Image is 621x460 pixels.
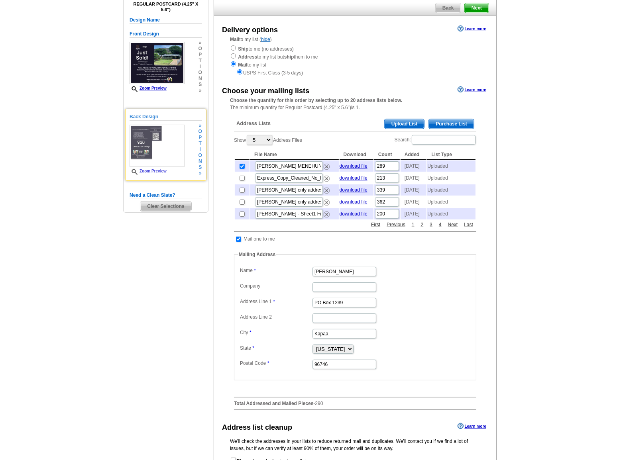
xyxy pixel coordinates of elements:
[198,64,202,70] span: i
[240,298,312,305] label: Address Line 1
[140,202,191,211] span: Clear Selections
[458,25,486,32] a: Learn more
[458,86,486,93] a: Learn more
[130,169,167,173] a: Zoom Preview
[427,150,476,160] th: List Type
[198,164,202,170] span: s
[222,422,292,433] div: Address list cleanup
[458,423,486,429] a: Learn more
[198,46,202,52] span: o
[230,98,402,103] strong: Choose the quantity for this order by selecting up to 20 address lists below.
[324,164,330,170] img: delete.png
[324,162,330,168] a: Remove this list
[324,211,330,217] img: delete.png
[284,54,294,60] strong: ship
[340,163,367,169] a: download file
[198,88,202,94] span: »
[214,36,496,76] div: to my list ( )
[130,192,202,199] h5: Need a Clean Slate?
[427,172,476,184] td: Uploaded
[315,401,323,406] span: 290
[427,196,476,207] td: Uploaded
[385,119,424,129] span: Upload List
[446,221,460,228] a: Next
[437,221,444,228] a: 4
[261,37,270,42] a: hide
[340,175,367,181] a: download file
[130,125,185,167] img: small-thumb.jpg
[238,251,276,258] legend: Mailing Address
[230,69,480,76] div: USPS First Class (3-5 days)
[401,196,426,207] td: [DATE]
[198,141,202,147] span: t
[401,172,426,184] td: [DATE]
[198,82,202,88] span: s
[395,134,476,145] label: Search:
[429,119,474,129] span: Purchase List
[130,86,167,90] a: Zoom Preview
[427,161,476,172] td: Uploaded
[230,438,480,452] p: We’ll check the addresses in your lists to reduce returned mail and duplicates. We’ll contact you...
[250,150,339,160] th: File Name
[412,135,476,145] input: Search:
[324,176,330,182] img: delete.png
[130,2,202,12] h4: Regular Postcard (4.25" x 5.6")
[130,42,185,84] img: small-thumb.jpg
[419,221,426,228] a: 2
[222,25,278,35] div: Delivery options
[410,221,417,228] a: 1
[401,208,426,219] td: [DATE]
[247,135,272,145] select: ShowAddress Files
[324,210,330,215] a: Remove this list
[230,113,480,416] div: -
[340,187,367,193] a: download file
[230,45,480,76] div: to me (no addresses) to my list but them to me to my list
[238,46,248,52] strong: Ship
[340,199,367,205] a: download file
[240,360,312,367] label: Postal Code
[428,221,434,228] a: 3
[240,345,312,352] label: State
[234,134,302,146] label: Show Address Files
[427,208,476,219] td: Uploaded
[214,97,496,111] div: The minimum quantity for Regular Postcard (4.25" x 5.6")is 1.
[238,54,257,60] strong: Address
[198,40,202,46] span: »
[234,401,313,406] strong: Total Addressed and Mailed Pieces
[401,184,426,196] td: [DATE]
[324,186,330,192] a: Remove this list
[198,135,202,141] span: p
[222,86,309,96] div: Choose your mailing lists
[130,16,202,24] h5: Design Name
[240,282,312,290] label: Company
[230,37,239,42] strong: Mail
[385,221,407,228] a: Previous
[369,221,382,228] a: First
[240,267,312,274] label: Name
[236,120,271,127] span: Address Lists
[198,153,202,159] span: o
[427,184,476,196] td: Uploaded
[340,211,367,217] a: download file
[198,147,202,153] span: i
[238,62,247,68] strong: Mail
[340,150,373,160] th: Download
[198,123,202,129] span: »
[324,200,330,206] img: delete.png
[462,221,475,228] a: Last
[240,313,312,321] label: Address Line 2
[198,70,202,76] span: o
[198,170,202,176] span: »
[198,76,202,82] span: n
[198,52,202,58] span: p
[198,159,202,164] span: n
[198,129,202,135] span: o
[198,58,202,64] span: t
[465,3,489,13] span: Next
[324,174,330,180] a: Remove this list
[130,30,202,38] h5: Front Design
[243,235,275,243] td: Mail one to me
[240,329,312,336] label: City
[435,3,461,13] a: Back
[401,150,426,160] th: Added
